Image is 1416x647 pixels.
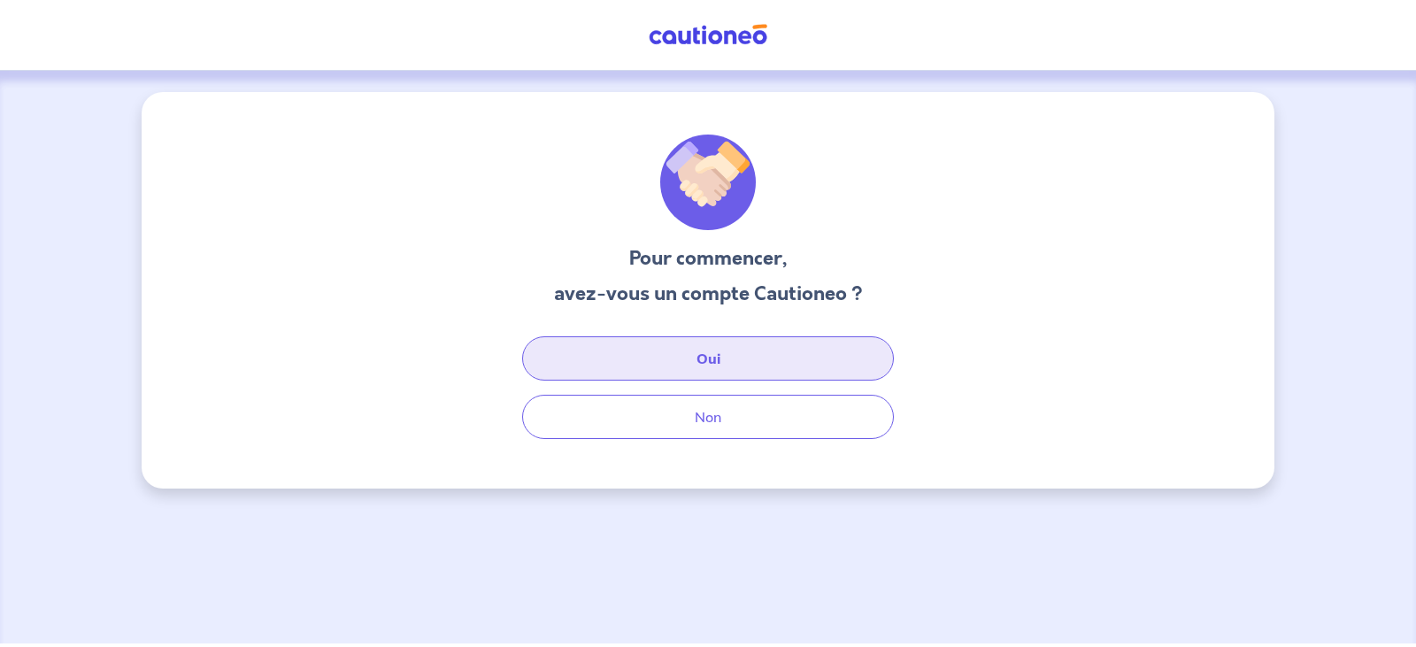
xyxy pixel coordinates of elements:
img: illu_welcome.svg [660,135,756,230]
button: Oui [522,336,894,381]
img: Cautioneo [642,24,774,46]
h3: Pour commencer, [554,244,863,273]
button: Non [522,395,894,439]
h3: avez-vous un compte Cautioneo ? [554,280,863,308]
